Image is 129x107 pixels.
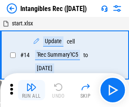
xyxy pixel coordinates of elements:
[20,5,87,13] div: Intangibles Rec ([DATE])
[83,52,88,58] div: to
[20,52,30,58] span: # 14
[12,20,33,27] span: start.xlsx
[106,83,119,97] img: Main button
[112,3,122,14] img: Settings menu
[72,80,99,100] button: Skip
[67,38,75,45] div: cell
[35,63,54,74] div: [DATE]
[22,93,41,99] div: Run All
[43,36,63,47] div: Update
[26,82,36,92] img: Run All
[80,82,91,92] img: Skip
[101,5,108,12] img: Support
[80,93,91,99] div: Skip
[7,3,17,14] img: Back
[18,80,45,100] button: Run All
[35,50,80,60] div: 'Rec Summary'!C5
